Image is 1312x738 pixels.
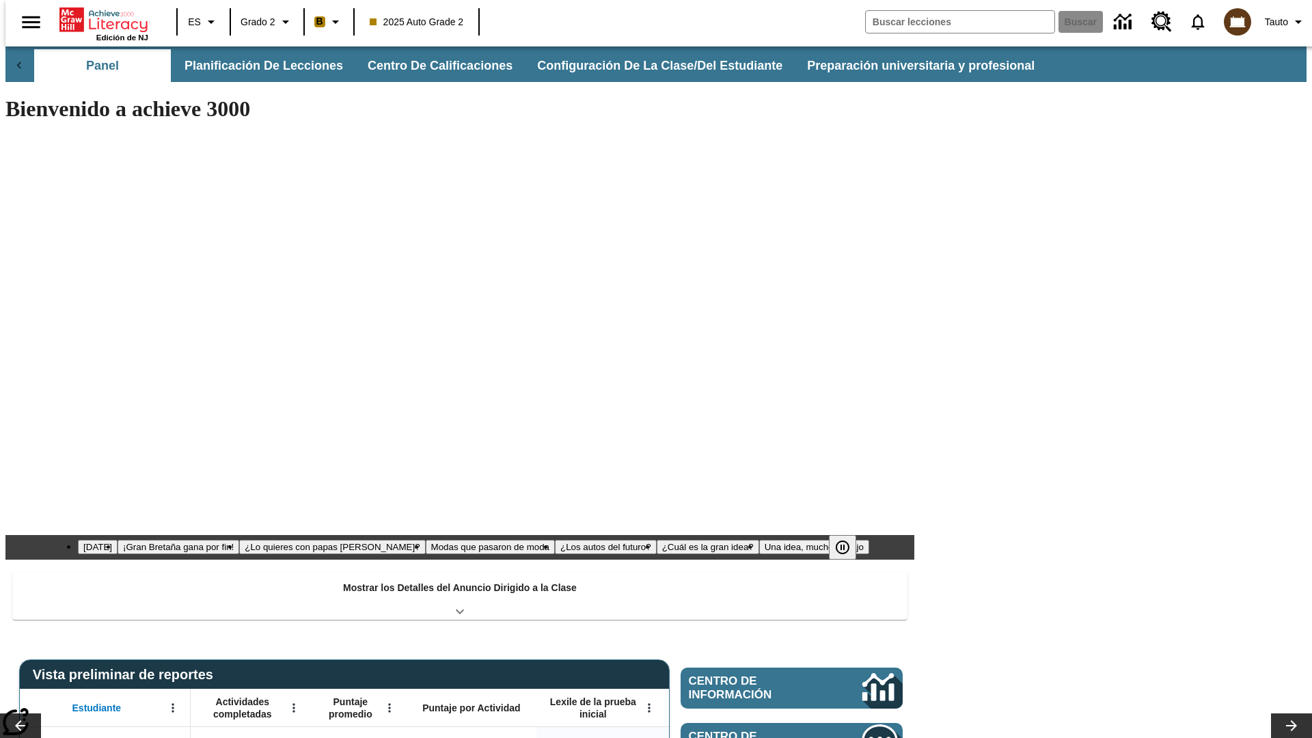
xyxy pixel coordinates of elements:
div: Subbarra de navegación [33,49,1047,82]
button: Abrir el menú lateral [11,2,51,42]
p: Mostrar los Detalles del Anuncio Dirigido a la Clase [343,581,577,595]
div: Pestañas anteriores [5,49,33,82]
a: Portada [59,6,148,33]
button: Diapositiva 4 Modas que pasaron de moda [426,540,555,554]
span: Centro de información [689,674,817,702]
a: Centro de información [1106,3,1143,41]
button: Grado: Grado 2, Elige un grado [235,10,299,34]
button: Carrusel de lecciones, seguir [1271,713,1312,738]
button: Diapositiva 7 Una idea, mucho trabajo [759,540,869,554]
button: Planificación de lecciones [174,49,354,82]
span: Actividades completadas [197,696,288,720]
button: Diapositiva 6 ¿Cuál es la gran idea? [657,540,759,554]
div: Portada [59,5,148,42]
button: Preparación universitaria y profesional [796,49,1045,82]
button: Escoja un nuevo avatar [1216,4,1259,40]
span: 2025 Auto Grade 2 [370,15,464,29]
img: avatar image [1224,8,1251,36]
button: Lenguaje: ES, Selecciona un idioma [182,10,225,34]
span: Estudiante [72,702,122,714]
span: Grado 2 [241,15,275,29]
input: Buscar campo [866,11,1054,33]
div: Subbarra de navegación [5,46,1307,82]
button: Abrir menú [284,698,304,718]
button: Diapositiva 5 ¿Los autos del futuro? [555,540,657,554]
span: ES [188,15,201,29]
button: Diapositiva 1 Día del Trabajo [78,540,118,554]
div: Pausar [829,535,870,560]
div: Mostrar los Detalles del Anuncio Dirigido a la Clase [12,573,907,620]
button: Pausar [829,535,856,560]
span: Edición de NJ [96,33,148,42]
span: Vista preliminar de reportes [33,667,220,683]
span: Tauto [1265,15,1288,29]
span: Puntaje promedio [318,696,383,720]
span: Puntaje por Actividad [422,702,520,714]
a: Centro de información [681,668,903,709]
button: Perfil/Configuración [1259,10,1312,34]
button: Abrir menú [379,698,400,718]
button: Configuración de la clase/del estudiante [526,49,793,82]
span: Lexile de la prueba inicial [543,696,643,720]
button: Boost El color de la clase es anaranjado claro. Cambiar el color de la clase. [309,10,349,34]
button: Abrir menú [163,698,183,718]
button: Centro de calificaciones [357,49,523,82]
button: Panel [34,49,171,82]
button: Abrir menú [639,698,659,718]
a: Notificaciones [1180,4,1216,40]
button: Diapositiva 3 ¿Lo quieres con papas fritas? [239,540,425,554]
a: Centro de recursos, Se abrirá en una pestaña nueva. [1143,3,1180,40]
h1: Bienvenido a achieve 3000 [5,96,914,122]
button: Diapositiva 2 ¡Gran Bretaña gana por fin! [118,540,239,554]
span: B [316,13,323,30]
